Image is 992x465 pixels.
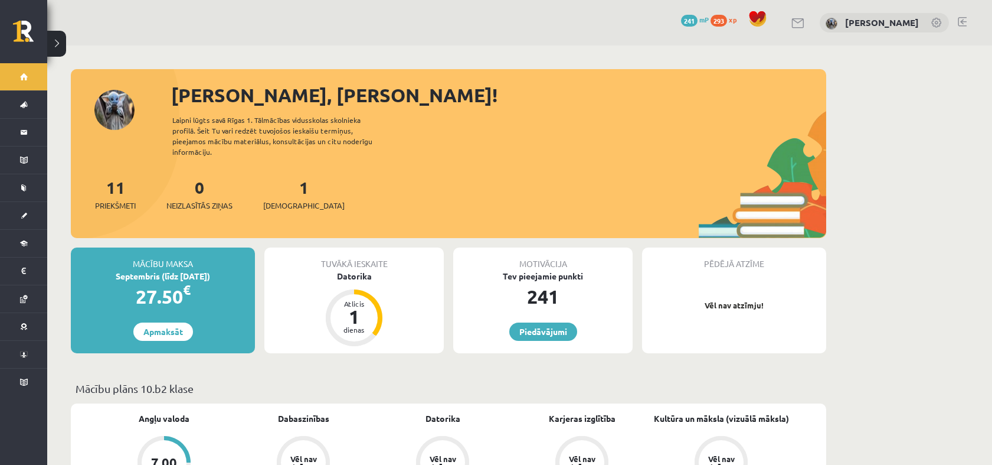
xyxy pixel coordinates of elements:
[263,177,345,212] a: 1[DEMOGRAPHIC_DATA]
[681,15,709,24] a: 241 mP
[711,15,742,24] a: 293 xp
[71,270,255,282] div: Septembris (līdz [DATE])
[845,17,919,28] a: [PERSON_NAME]
[264,270,444,282] div: Datorika
[648,300,820,311] p: Vēl nav atzīmju!
[71,248,255,270] div: Mācību maksa
[453,248,633,270] div: Motivācija
[71,282,255,311] div: 27.50
[681,15,698,27] span: 241
[453,270,633,282] div: Tev pieejamie punkti
[642,248,826,270] div: Pēdējā atzīme
[264,248,444,270] div: Tuvākā ieskaite
[264,270,444,348] a: Datorika Atlicis 1 dienas
[699,15,709,24] span: mP
[172,115,393,157] div: Laipni lūgts savā Rīgas 1. Tālmācības vidusskolas skolnieka profilā. Šeit Tu vari redzēt tuvojošo...
[95,200,136,212] span: Priekšmeti
[425,412,460,425] a: Datorika
[95,177,136,212] a: 11Priekšmeti
[263,200,345,212] span: [DEMOGRAPHIC_DATA]
[654,412,789,425] a: Kultūra un māksla (vizuālā māksla)
[183,281,191,298] span: €
[139,412,189,425] a: Angļu valoda
[166,200,233,212] span: Neizlasītās ziņas
[729,15,736,24] span: xp
[13,21,47,50] a: Rīgas 1. Tālmācības vidusskola
[549,412,616,425] a: Karjeras izglītība
[171,81,826,109] div: [PERSON_NAME], [PERSON_NAME]!
[336,326,372,333] div: dienas
[336,300,372,307] div: Atlicis
[826,18,837,30] img: Krista Ivonna Miljone
[453,282,633,311] div: 241
[336,307,372,326] div: 1
[133,323,193,341] a: Apmaksāt
[166,177,233,212] a: 0Neizlasītās ziņas
[509,323,577,341] a: Piedāvājumi
[278,412,329,425] a: Dabaszinības
[76,381,821,396] p: Mācību plāns 10.b2 klase
[711,15,727,27] span: 293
